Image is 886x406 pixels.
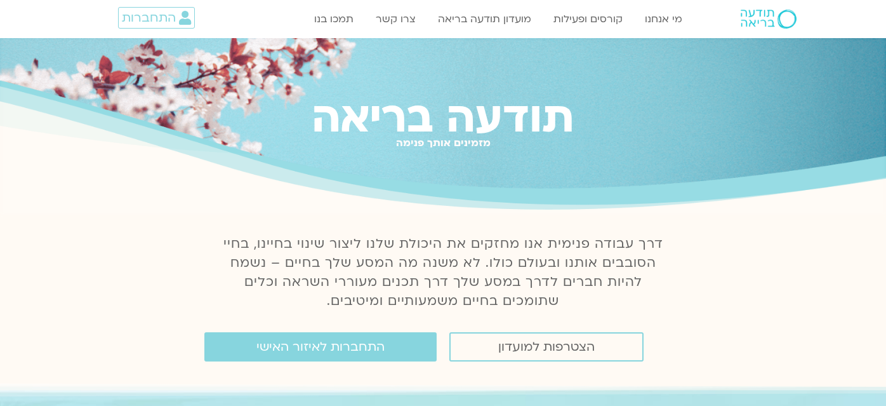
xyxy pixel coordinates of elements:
a: מי אנחנו [638,7,689,31]
span: התחברות [122,11,176,25]
p: דרך עבודה פנימית אנו מחזקים את היכולת שלנו ליצור שינוי בחיינו, בחיי הסובבים אותנו ובעולם כולו. לא... [216,234,670,311]
a: מועדון תודעה בריאה [432,7,538,31]
a: קורסים ופעילות [547,7,629,31]
img: תודעה בריאה [741,10,797,29]
span: התחברות לאיזור האישי [256,340,385,354]
a: תמכו בנו [308,7,360,31]
a: התחברות [118,7,195,29]
span: הצטרפות למועדון [498,340,595,354]
a: צרו קשר [369,7,422,31]
a: הצטרפות למועדון [449,332,644,362]
a: התחברות לאיזור האישי [204,332,437,362]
